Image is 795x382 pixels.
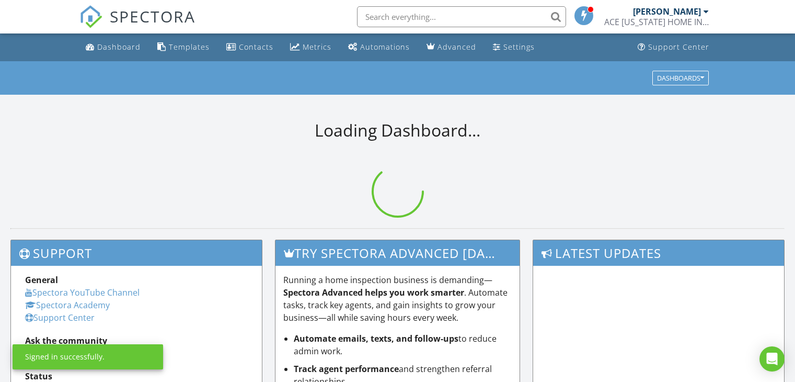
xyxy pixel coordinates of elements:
[652,71,709,85] button: Dashboards
[294,332,512,357] li: to reduce admin work.
[25,352,105,362] div: Signed in successfully.
[604,17,709,27] div: ACE FLORIDA HOME INSPECTIONS LLC
[25,334,248,347] div: Ask the community
[648,42,709,52] div: Support Center
[25,287,140,298] a: Spectora YouTube Channel
[169,42,210,52] div: Templates
[294,363,399,375] strong: Track agent performance
[222,38,278,57] a: Contacts
[97,42,141,52] div: Dashboard
[360,42,410,52] div: Automations
[153,38,214,57] a: Templates
[489,38,539,57] a: Settings
[344,38,414,57] a: Automations (Basic)
[25,274,58,286] strong: General
[303,42,331,52] div: Metrics
[657,74,704,82] div: Dashboards
[533,240,784,266] h3: Latest Updates
[759,346,785,372] div: Open Intercom Messenger
[11,240,262,266] h3: Support
[239,42,273,52] div: Contacts
[79,14,195,36] a: SPECTORA
[79,5,102,28] img: The Best Home Inspection Software - Spectora
[503,42,535,52] div: Settings
[286,38,336,57] a: Metrics
[633,38,713,57] a: Support Center
[110,5,195,27] span: SPECTORA
[82,38,145,57] a: Dashboard
[25,312,95,323] a: Support Center
[25,299,110,311] a: Spectora Academy
[633,6,701,17] div: [PERSON_NAME]
[283,287,464,298] strong: Spectora Advanced helps you work smarter
[422,38,480,57] a: Advanced
[357,6,566,27] input: Search everything...
[294,333,458,344] strong: Automate emails, texts, and follow-ups
[437,42,476,52] div: Advanced
[275,240,520,266] h3: Try spectora advanced [DATE]
[283,274,512,324] p: Running a home inspection business is demanding— . Automate tasks, track key agents, and gain ins...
